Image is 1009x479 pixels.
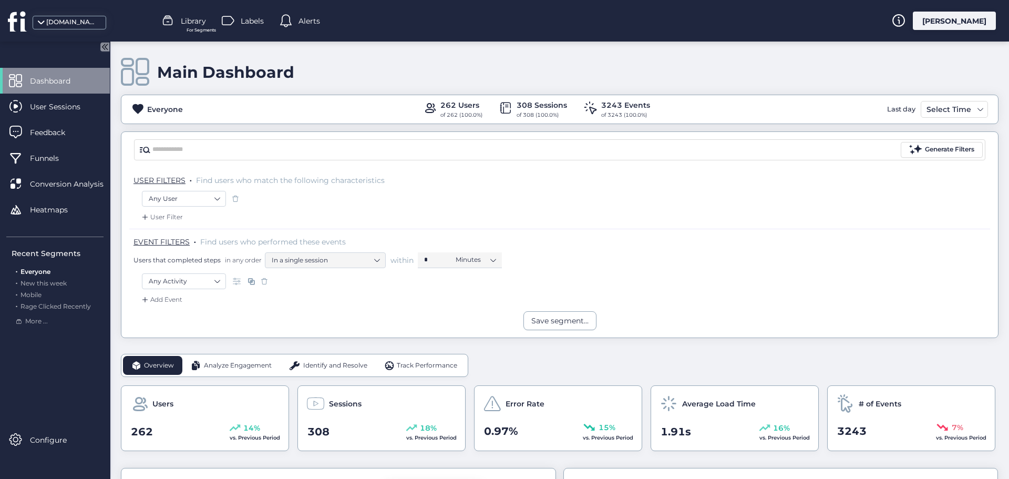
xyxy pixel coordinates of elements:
nz-select-item: Minutes [456,252,496,268]
span: vs. Previous Period [583,434,633,441]
span: Error Rate [506,398,544,410]
span: Heatmaps [30,204,84,216]
span: Labels [241,15,264,27]
span: 308 [307,424,330,440]
span: Conversion Analysis [30,178,119,190]
span: 3243 [837,423,867,440]
div: 308 Sessions [517,99,567,111]
span: Find users who performed these events [200,237,346,247]
span: Users [152,398,173,410]
span: Feedback [30,127,81,138]
span: vs. Previous Period [759,434,810,441]
span: User Sessions [30,101,96,113]
div: of 3243 (100.0%) [601,111,650,119]
span: Dashboard [30,75,86,87]
span: in any order [223,256,262,264]
span: Overview [144,361,174,371]
span: . [16,277,17,287]
span: Mobile [20,291,42,299]
span: USER FILTERS [133,176,186,185]
span: Find users who match the following characteristics [196,176,385,185]
span: Users that completed steps [133,256,221,264]
span: . [190,174,192,184]
span: Rage Clicked Recently [20,302,91,310]
span: Alerts [298,15,320,27]
span: vs. Previous Period [406,434,457,441]
span: Library [181,15,206,27]
span: vs. Previous Period [936,434,986,441]
div: Recent Segments [12,248,104,259]
span: within [390,255,414,266]
div: [DOMAIN_NAME] [46,17,99,27]
span: For Segments [187,27,216,34]
div: Main Dashboard [157,63,294,82]
span: 15% [599,422,615,433]
span: Configure [30,434,83,446]
div: of 308 (100.0%) [517,111,567,119]
div: Generate Filters [925,145,974,155]
span: New this week [20,279,67,287]
span: 1.91s [661,424,691,440]
span: Identify and Resolve [303,361,367,371]
span: 0.97% [484,423,518,440]
span: Analyze Engagement [204,361,272,371]
span: vs. Previous Period [230,434,280,441]
div: Last day [884,101,918,118]
span: 16% [773,422,790,434]
span: . [16,289,17,299]
span: Everyone [20,268,50,276]
div: Add Event [140,294,182,305]
span: 262 [131,424,153,440]
span: More ... [25,317,48,327]
span: Track Performance [397,361,457,371]
div: User Filter [140,212,183,222]
nz-select-item: Any Activity [149,273,219,289]
span: . [16,266,17,276]
div: [PERSON_NAME] [913,12,996,30]
span: Funnels [30,152,75,164]
button: Generate Filters [901,142,983,158]
span: EVENT FILTERS [133,237,190,247]
div: of 262 (100.0%) [440,111,482,119]
span: 14% [243,422,260,434]
div: Save segment... [531,315,589,327]
div: Everyone [147,104,183,115]
div: Select Time [924,103,974,116]
div: 262 Users [440,99,482,111]
div: 3243 Events [601,99,650,111]
span: Sessions [329,398,362,410]
span: Average Load Time [682,398,756,410]
span: . [16,300,17,310]
span: . [194,235,196,246]
nz-select-item: Any User [149,191,219,207]
nz-select-item: In a single session [272,252,379,268]
span: 18% [420,422,437,434]
span: # of Events [859,398,901,410]
span: 7% [952,422,963,433]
